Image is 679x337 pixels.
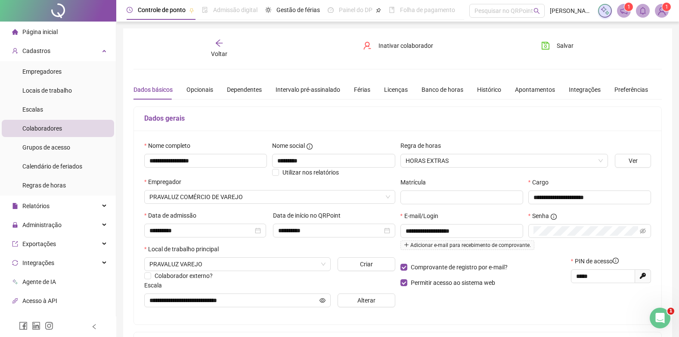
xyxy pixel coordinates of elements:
[376,8,381,13] span: pushpin
[600,6,610,16] img: sparkle-icon.fc2bf0ac1784a2077858766a79e2daf3.svg
[411,279,495,286] span: Permitir acesso ao sistema web
[627,4,630,10] span: 1
[400,240,534,250] span: Adicionar e-mail para recebimento de comprovante.
[215,39,223,47] span: arrow-left
[357,39,440,53] button: Inativar colaborador
[400,211,444,221] label: E-mail/Login
[12,298,18,304] span: api
[155,272,213,279] span: Colaborador externo?
[662,3,671,11] sup: Atualize o seu contato no menu Meus Dados
[319,297,326,303] span: eye
[22,47,50,54] span: Cadastros
[22,87,72,94] span: Locais de trabalho
[360,259,373,269] span: Criar
[265,7,271,13] span: sun
[338,257,395,271] button: Criar
[533,8,540,14] span: search
[22,163,82,170] span: Calendário de feriados
[339,6,372,13] span: Painel do DP
[528,178,554,187] label: Cargo
[22,222,62,228] span: Administração
[22,106,43,113] span: Escalas
[22,144,70,151] span: Grupos de acesso
[213,6,257,13] span: Admissão digital
[629,156,638,165] span: Ver
[45,321,53,330] span: instagram
[328,7,334,13] span: dashboard
[378,41,433,50] span: Inativar colaborador
[406,154,603,167] span: HORAS EXTRAS
[575,256,619,266] span: PIN de acesso
[144,281,167,290] label: Escala
[614,85,648,94] div: Preferências
[32,321,40,330] span: linkedin
[144,211,202,220] label: Data de admissão
[149,258,326,271] span: TRAV DOUTOR LAURO SODRE
[389,7,395,13] span: book
[569,85,601,94] div: Integrações
[22,259,54,266] span: Integrações
[422,85,463,94] div: Banco de horas
[357,296,375,305] span: Alterar
[272,141,305,150] span: Nome social
[282,169,339,176] span: Utilizar nos relatórios
[541,41,550,50] span: save
[613,258,619,264] span: info-circle
[477,85,501,94] div: Histórico
[515,85,555,94] div: Apontamentos
[400,178,431,187] label: Matrícula
[400,141,446,150] label: Regra de horas
[276,6,320,13] span: Gestão de férias
[22,297,57,304] span: Acesso à API
[404,242,409,247] span: plus
[363,41,372,50] span: user-delete
[551,214,557,220] span: info-circle
[91,324,97,330] span: left
[189,8,194,13] span: pushpin
[557,41,574,50] span: Salvar
[22,240,56,247] span: Exportações
[535,39,580,53] button: Salvar
[640,228,646,234] span: eye-invisible
[620,7,628,15] span: notification
[12,260,18,266] span: sync
[12,241,18,247] span: export
[144,177,187,187] label: Empregador
[22,28,58,35] span: Página inicial
[144,141,196,150] label: Nome completo
[144,244,224,254] label: Local de trabalho principal
[227,85,262,94] div: Dependentes
[650,308,670,328] iframe: Intercom live chat
[639,7,647,15] span: bell
[665,4,668,10] span: 1
[667,308,674,315] span: 1
[12,48,18,54] span: user-add
[624,3,633,11] sup: 1
[338,293,395,307] button: Alterar
[19,321,28,330] span: facebook
[127,7,133,13] span: clock-circle
[22,182,66,189] span: Regras de horas
[22,125,62,132] span: Colaboradores
[532,211,549,221] span: Senha
[12,222,18,228] span: lock
[149,190,390,203] span: PRAVALUZ COMÉRCIO DE VAREJO LTDA
[22,203,50,209] span: Relatórios
[12,29,18,35] span: home
[655,4,668,17] img: 41824
[273,211,346,220] label: Data de início no QRPoint
[307,144,313,150] span: info-circle
[411,264,508,271] span: Comprovante de registro por e-mail?
[22,68,62,75] span: Empregadores
[133,85,173,94] div: Dados básicos
[22,278,56,285] span: Agente de IA
[400,6,455,13] span: Folha de pagamento
[12,203,18,209] span: file
[202,7,208,13] span: file-done
[138,6,186,13] span: Controle de ponto
[186,85,213,94] div: Opcionais
[615,154,651,168] button: Ver
[384,85,408,94] div: Licenças
[354,85,370,94] div: Férias
[211,50,227,57] span: Voltar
